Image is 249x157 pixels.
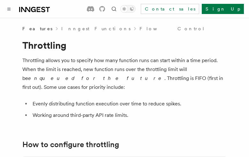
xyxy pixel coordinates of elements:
p: Throttling allows you to specify how many function runs can start within a time period. When the ... [22,56,227,92]
li: Working around third-party API rate limits. [31,111,227,120]
button: Find something... [110,5,118,13]
h1: Throttling [22,39,227,51]
a: Contact sales [141,4,199,14]
span: Features [22,25,52,32]
a: How to configure throttling [22,140,119,149]
em: enqueued for the future [28,75,164,81]
button: Toggle navigation [5,5,13,13]
button: Toggle dark mode [120,5,136,13]
a: Inngest Functions [61,25,131,32]
a: Sign Up [202,4,244,14]
a: Flow Control [140,25,205,32]
li: Evenly distributing function execution over time to reduce spikes. [31,99,227,108]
